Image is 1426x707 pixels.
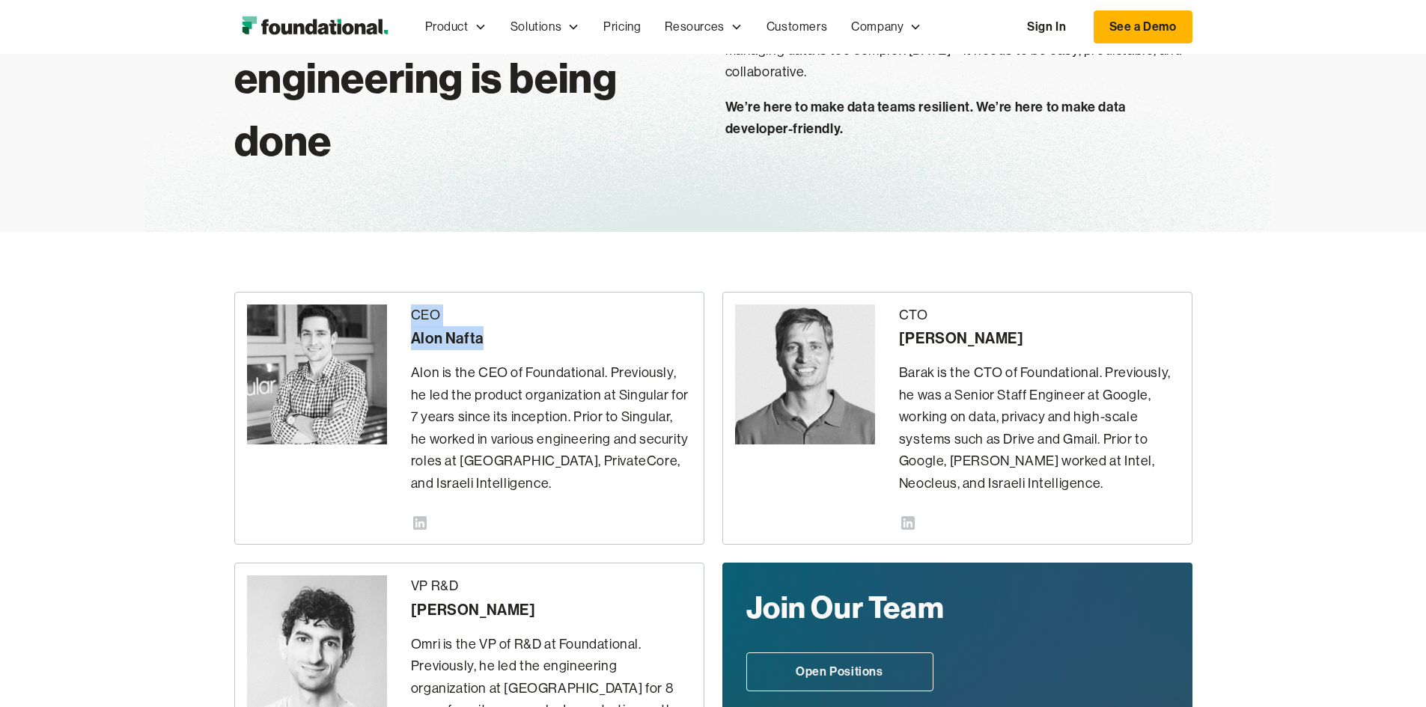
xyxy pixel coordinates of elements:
[591,2,653,52] a: Pricing
[1094,10,1192,43] a: See a Demo
[899,304,1180,327] div: CTO
[665,17,724,37] div: Resources
[746,587,1058,628] div: Join Our Team
[425,17,469,37] div: Product
[725,96,1192,140] p: We’re here to make data teams resilient. We’re here to make data developer-friendly.
[735,304,875,444] img: Barak Forgoun - CTO
[411,598,692,622] div: [PERSON_NAME]
[411,304,692,327] div: CEO
[1012,11,1081,43] a: Sign In
[899,362,1180,495] p: Barak is the CTO of Foundational. Previously, he was a Senior Staff Engineer at Google, working o...
[511,17,561,37] div: Solutions
[755,2,839,52] a: Customers
[411,326,692,350] div: Alon Nafta
[899,326,1180,350] div: [PERSON_NAME]
[411,575,692,598] div: VP R&D
[746,652,933,691] a: Open Positions
[411,362,692,495] p: Alon is the CEO of Foundational. Previously, he led the product organization at Singular for 7 ye...
[653,2,754,52] div: Resources
[234,12,395,42] a: home
[247,304,387,444] img: Alon Nafta - CEO
[499,2,591,52] div: Solutions
[234,12,395,42] img: Foundational Logo
[1351,635,1426,707] iframe: Chat Widget
[839,2,933,52] div: Company
[413,2,499,52] div: Product
[851,17,904,37] div: Company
